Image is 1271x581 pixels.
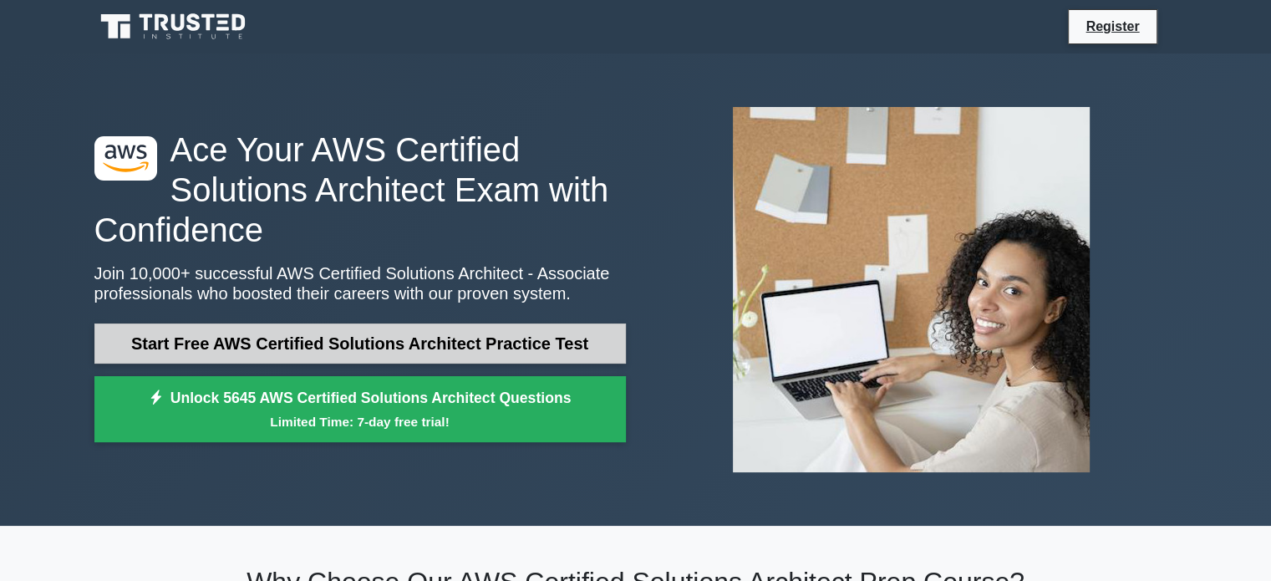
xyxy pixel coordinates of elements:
a: Unlock 5645 AWS Certified Solutions Architect QuestionsLimited Time: 7-day free trial! [94,376,626,443]
small: Limited Time: 7-day free trial! [115,412,605,431]
h1: Ace Your AWS Certified Solutions Architect Exam with Confidence [94,130,626,250]
p: Join 10,000+ successful AWS Certified Solutions Architect - Associate professionals who boosted t... [94,263,626,303]
a: Register [1075,16,1149,37]
a: Start Free AWS Certified Solutions Architect Practice Test [94,324,626,364]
